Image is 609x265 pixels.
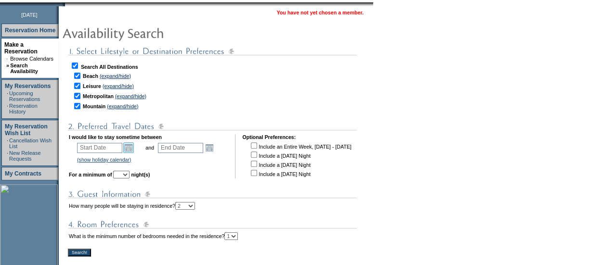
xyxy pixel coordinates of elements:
span: [DATE] [21,12,38,18]
a: Upcoming Reservations [9,90,40,102]
b: night(s) [131,172,150,177]
span: You have not yet chosen a member. [277,10,363,15]
a: Open the calendar popup. [204,142,215,153]
a: (show holiday calendar) [77,157,131,163]
b: Leisure [83,83,101,89]
input: Date format: M/D/Y. Shortcut keys: [T] for Today. [UP] or [.] for Next Day. [DOWN] or [,] for Pre... [158,143,203,153]
a: Cancellation Wish List [9,138,52,149]
img: pgTtlAvailabilitySearch.gif [62,23,255,42]
a: My Reservations [5,83,51,89]
b: » [6,63,9,68]
b: Search All Destinations [81,64,138,70]
a: Open the calendar popup. [123,142,134,153]
td: Include an Entire Week, [DATE] - [DATE] Include a [DATE] Night Include a [DATE] Night Include a [... [249,141,351,177]
img: blank.gif [65,2,66,6]
a: New Release Requests [9,150,40,162]
b: Optional Preferences: [242,134,296,140]
input: Date format: M/D/Y. Shortcut keys: [T] for Today. [UP] or [.] for Next Day. [DOWN] or [,] for Pre... [77,143,122,153]
a: Reservation Home [5,27,55,34]
td: · [7,103,8,114]
a: (expand/hide) [103,83,134,89]
a: (expand/hide) [107,103,138,109]
a: Make a Reservation [4,41,38,55]
td: · [7,90,8,102]
td: and [144,141,155,154]
a: (expand/hide) [100,73,131,79]
a: Search Availability [10,63,38,74]
td: · [6,56,9,62]
b: Beach [83,73,98,79]
td: · [7,150,8,162]
a: Reservation History [9,103,38,114]
img: promoShadowLeftCorner.gif [62,2,65,6]
b: Metropolitan [83,93,114,99]
a: Browse Calendars [10,56,53,62]
td: How many people will be staying in residence? [69,202,195,210]
b: Mountain [83,103,105,109]
td: · [7,138,8,149]
input: Search! [68,249,91,256]
b: For a minimum of [69,172,112,177]
a: My Reservation Wish List [5,123,48,137]
a: My Contracts [5,170,41,177]
a: (expand/hide) [115,93,146,99]
b: I would like to stay sometime between [69,134,162,140]
td: What is the minimum number of bedrooms needed in the residence? [69,232,238,240]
